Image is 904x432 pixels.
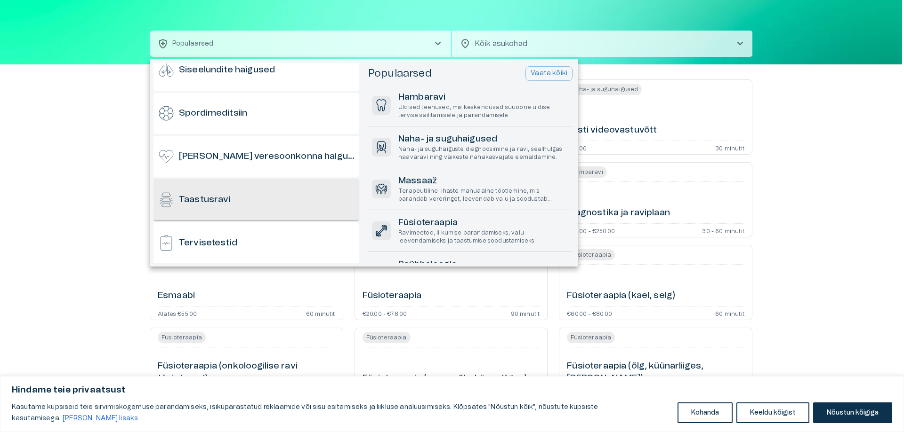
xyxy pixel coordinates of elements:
button: Vaata kõiki [525,66,573,81]
h6: Tervisetestid [179,237,237,250]
button: Keeldu kõigist [736,402,809,423]
p: Terapeutiline lihaste manuaalne töötlemine, mis parandab vereringet, leevendab valu ja soodustab ... [398,187,569,203]
h6: Hambaravi [398,91,569,104]
button: Nõustun kõigiga [813,402,892,423]
h6: Taastusravi [179,194,231,206]
span: Help [48,8,62,15]
h6: [PERSON_NAME] veresoonkonna haigused [179,150,355,163]
a: Loe lisaks [62,415,138,422]
p: Vaata kõiki [531,69,567,79]
h5: Populaarsed [368,67,432,80]
h6: Naha- ja suguhaigused [398,133,569,146]
h6: Füsioteraapia [398,217,569,229]
h6: Massaaž [398,175,569,188]
h6: Psühholoogia [398,259,569,271]
p: Ravimeetod, liikumise parandamiseks, valu leevendamiseks ja taastumise soodustamiseks. [398,229,569,245]
h6: Spordimeditsiin [179,107,247,120]
button: Kohanda [678,402,733,423]
p: Üldised teenused, mis keskenduvad suuõõne üldise tervise säilitamisele ja parandamisele [398,103,569,119]
h6: Siseelundite haigused [179,64,275,77]
p: Kasutame küpsiseid teie sirvimiskogemuse parandamiseks, isikupärastatud reklaamide või sisu esita... [12,401,670,424]
p: Naha- ja suguhaiguste diagnoosimine ja ravi, sealhulgas haavaravi ning väikeste nahakasvajate eem... [398,145,569,161]
p: Hindame teie privaatsust [12,385,892,396]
